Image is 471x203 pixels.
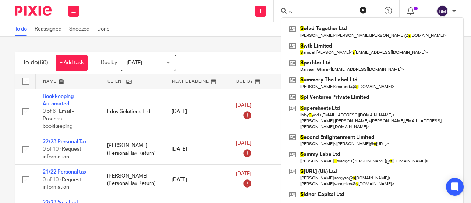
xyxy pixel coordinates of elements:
[43,94,77,106] a: Bookkeeping - Automated
[22,59,48,67] h1: To do
[436,5,448,17] img: svg%3E
[288,9,355,15] input: Search
[360,6,367,14] button: Clear
[101,59,117,66] p: Due by
[43,177,81,190] span: 0 of 10 · Request information
[100,165,164,195] td: [PERSON_NAME] (Personal Tax Return)
[43,139,87,144] a: 22/23 Personal Tax
[15,22,31,36] a: To do
[164,89,229,134] td: [DATE]
[236,141,251,146] span: [DATE]
[43,109,74,129] span: 0 of 6 · Email - Process bookkeeping
[56,55,88,71] a: + Add task
[127,60,142,66] span: [DATE]
[164,134,229,164] td: [DATE]
[43,147,81,160] span: 0 of 10 · Request information
[100,134,164,164] td: [PERSON_NAME] (Personal Tax Return)
[69,22,93,36] a: Snoozed
[236,171,251,176] span: [DATE]
[236,103,251,108] span: [DATE]
[35,22,65,36] a: Reassigned
[100,89,164,134] td: Edev Solutions Ltd
[43,169,86,175] a: 21/22 Personal tax
[38,60,48,66] span: (60)
[97,22,113,36] a: Done
[164,165,229,195] td: [DATE]
[15,6,52,16] img: Pixie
